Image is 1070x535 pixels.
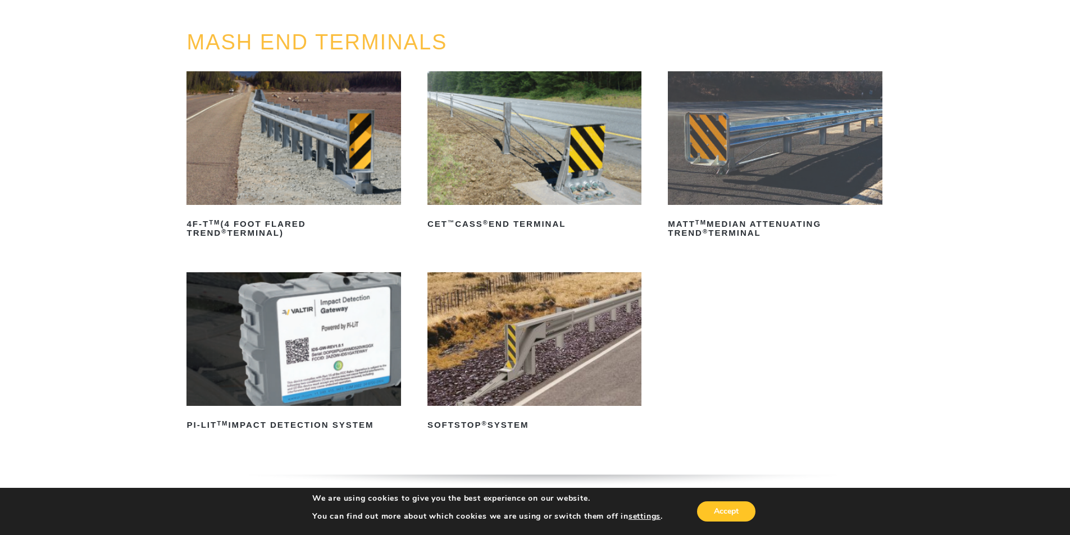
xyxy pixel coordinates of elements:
a: MATTTMMedian Attenuating TREND®Terminal [668,71,882,242]
sup: ® [221,228,227,235]
sup: TM [217,420,228,427]
a: 4F-TTM(4 Foot Flared TREND®Terminal) [186,71,400,242]
h2: 4F-T (4 Foot Flared TREND Terminal) [186,215,400,242]
a: MASH END TERMINALS [186,30,447,54]
a: CET™CASS®End Terminal [427,71,641,233]
sup: ® [483,219,489,226]
a: PI-LITTMImpact Detection System [186,272,400,434]
img: SoftStop System End Terminal [427,272,641,406]
sup: TM [209,219,220,226]
h2: CET CASS End Terminal [427,215,641,233]
button: Accept [697,501,755,522]
sup: TM [695,219,707,226]
p: We are using cookies to give you the best experience on our website. [312,493,663,504]
p: You can find out more about which cookies we are using or switch them off in . [312,511,663,522]
h2: MATT Median Attenuating TREND Terminal [668,215,882,242]
sup: ™ [448,219,455,226]
h2: PI-LIT Impact Detection System [186,416,400,434]
h2: SoftStop System [427,416,641,434]
button: settings [629,511,661,522]
sup: ® [481,420,487,427]
sup: ® [703,228,708,235]
a: SoftStop®System [427,272,641,434]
